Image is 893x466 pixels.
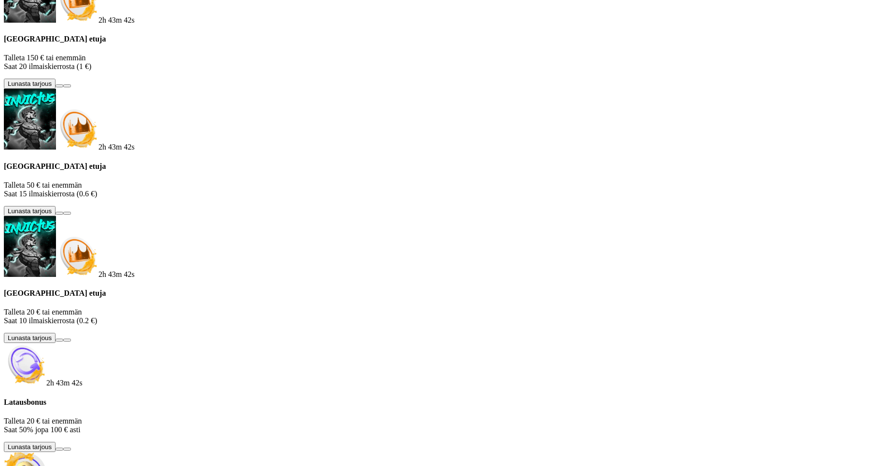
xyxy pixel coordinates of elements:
[8,80,52,87] span: Lunasta tarjous
[4,333,56,343] button: Lunasta tarjous
[56,234,98,277] img: Deposit bonus icon
[8,443,52,451] span: Lunasta tarjous
[56,107,98,150] img: Deposit bonus icon
[4,206,56,216] button: Lunasta tarjous
[63,339,71,342] button: info
[4,54,889,71] p: Talleta 150 € tai enemmän Saat 20 ilmaiskierrosta (1 €)
[4,181,889,198] p: Talleta 50 € tai enemmän Saat 15 ilmaiskierrosta (0.6 €)
[4,308,889,325] p: Talleta 20 € tai enemmän Saat 10 ilmaiskierrosta (0.2 €)
[63,212,71,215] button: info
[98,143,135,151] span: countdown
[8,207,52,215] span: Lunasta tarjous
[8,334,52,342] span: Lunasta tarjous
[4,398,889,407] h4: Latausbonus
[63,448,71,451] button: info
[4,343,46,385] img: Reload bonus icon
[46,379,83,387] span: countdown
[4,216,56,277] img: Invictus
[4,442,56,452] button: Lunasta tarjous
[63,84,71,87] button: info
[4,417,889,434] p: Talleta 20 € tai enemmän Saat 50% jopa 100 € asti
[4,89,56,150] img: Invictus
[4,79,56,89] button: Lunasta tarjous
[98,16,135,24] span: countdown
[4,162,889,171] h4: [GEOGRAPHIC_DATA] etuja
[4,35,889,43] h4: [GEOGRAPHIC_DATA] etuja
[4,289,889,298] h4: [GEOGRAPHIC_DATA] etuja
[98,270,135,278] span: countdown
